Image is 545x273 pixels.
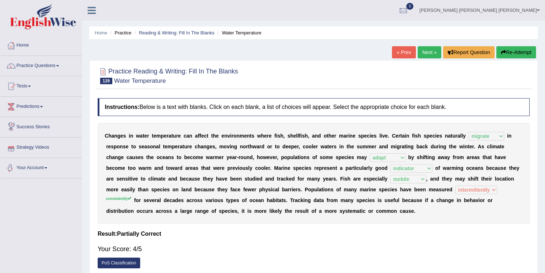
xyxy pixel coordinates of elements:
a: Tests [0,76,82,94]
b: n [247,133,250,139]
b: o [267,144,270,149]
b: s [135,154,138,160]
b: u [360,144,363,149]
b: t [404,144,406,149]
b: h [250,144,253,149]
b: b [416,144,419,149]
b: u [434,144,437,149]
b: r [374,144,376,149]
b: e [244,133,247,139]
b: u [452,133,456,139]
b: c [303,144,306,149]
b: n [350,133,353,139]
b: a [140,133,143,139]
b: n [224,133,227,139]
b: r [270,144,272,149]
b: r [147,133,149,139]
b: e [121,154,124,160]
b: n [189,133,192,139]
b: l [379,133,381,139]
b: a [165,154,168,160]
b: e [313,144,316,149]
b: t [211,133,213,139]
b: b [184,154,187,160]
b: o [193,154,196,160]
b: e [221,133,224,139]
b: s [251,133,254,139]
b: r [187,144,189,149]
b: g [206,144,210,149]
b: t [207,133,208,139]
b: f [198,133,200,139]
b: w [321,144,325,149]
b: n [408,144,411,149]
b: t [500,144,502,149]
b: e [364,133,367,139]
b: e [189,144,192,149]
b: e [151,154,154,160]
b: h [328,133,332,139]
b: s [415,133,418,139]
b: a [186,133,189,139]
b: s [334,144,337,149]
b: g [443,144,446,149]
b: h [451,144,454,149]
b: i [507,133,509,139]
b: l [298,133,299,139]
b: h [197,144,201,149]
b: r [267,133,269,139]
b: n [153,144,156,149]
b: g [118,154,121,160]
b: d [431,144,434,149]
b: e [437,133,440,139]
b: t [177,154,178,160]
b: p [427,133,430,139]
b: e [210,144,212,149]
b: s [374,133,377,139]
span: 129 [100,78,112,84]
b: s [123,133,126,139]
b: c [432,133,435,139]
b: n [440,144,443,149]
b: k [425,144,428,149]
b: e [108,144,111,149]
b: h [280,133,284,139]
b: n [114,133,117,139]
b: c [183,133,186,139]
b: v [227,144,230,149]
b: a [324,144,327,149]
b: i [406,144,408,149]
b: m [156,133,161,139]
b: y [463,133,466,139]
b: m [492,144,497,149]
b: a [168,133,171,139]
b: e [501,144,504,149]
b: s [212,144,215,149]
b: r [167,133,168,139]
b: s [439,133,442,139]
b: , [283,133,285,139]
b: n [236,133,240,139]
b: t [327,133,329,139]
b: s [141,154,144,160]
b: i [230,133,232,139]
b: h [109,154,112,160]
b: e [121,133,123,139]
b: l [159,144,160,149]
b: n [231,144,234,149]
b: p [161,133,164,139]
b: e [201,133,204,139]
b: t [152,133,154,139]
b: o [133,144,136,149]
b: o [178,154,182,160]
b: s [288,133,290,139]
b: r [346,133,348,139]
h2: Practice Reading & Writing: Fill In The Blanks [98,66,238,84]
b: n [168,154,171,160]
b: n [130,133,133,139]
b: a [343,133,346,139]
b: u [132,154,135,160]
b: r [437,144,438,149]
b: o [224,144,227,149]
b: t [131,144,133,149]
